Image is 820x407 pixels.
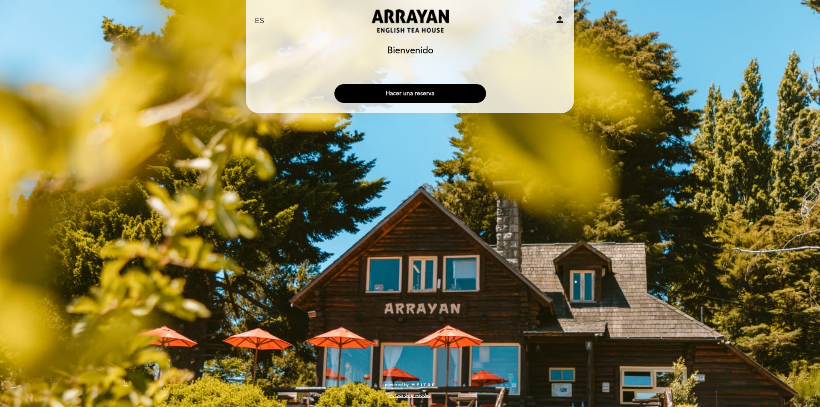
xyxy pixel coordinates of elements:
a: powered by [385,382,435,388]
span: powered by [385,382,409,388]
button: Hacer una reserva [334,84,486,103]
h1: Bienvenido [387,46,433,56]
a: Arrayan Casa de Te [357,9,463,33]
a: Política de privacidad [389,392,430,398]
i: person [555,15,565,25]
button: person [555,15,565,28]
img: MEITRE [411,383,435,387]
